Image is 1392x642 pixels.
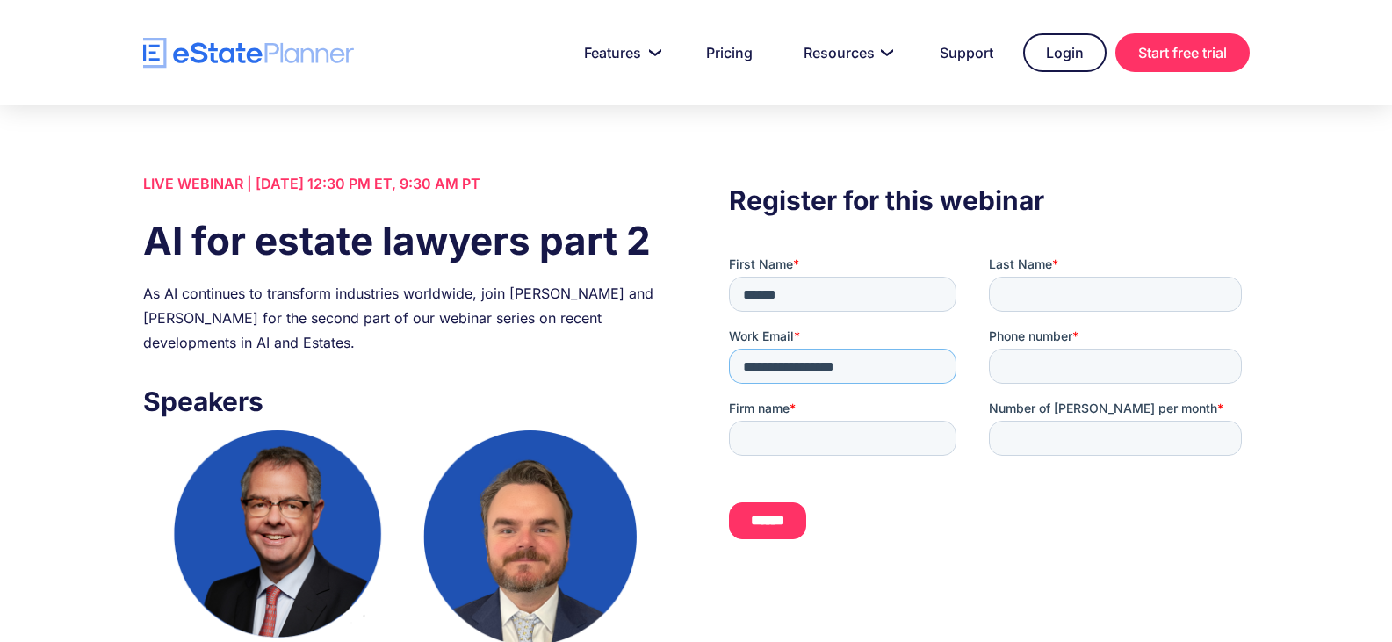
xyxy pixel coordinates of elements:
div: LIVE WEBINAR | [DATE] 12:30 PM ET, 9:30 AM PT [143,171,663,196]
a: Pricing [685,35,774,70]
a: Login [1023,33,1107,72]
a: Start free trial [1115,33,1250,72]
h3: Speakers [143,381,663,422]
h1: AI for estate lawyers part 2 [143,213,663,268]
a: Resources [783,35,910,70]
a: home [143,38,354,69]
h3: Register for this webinar [729,180,1249,220]
div: As AI continues to transform industries worldwide, join [PERSON_NAME] and [PERSON_NAME] for the s... [143,281,663,355]
a: Features [563,35,676,70]
a: Support [919,35,1014,70]
iframe: Form 0 [729,256,1249,554]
